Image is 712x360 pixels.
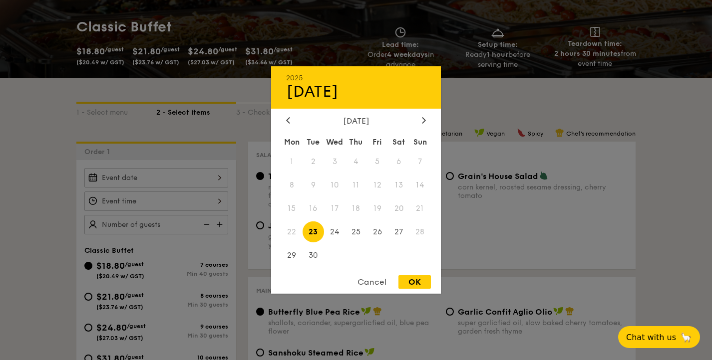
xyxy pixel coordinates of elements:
[346,198,367,219] span: 18
[303,133,324,151] div: Tue
[324,133,346,151] div: Wed
[286,82,426,101] div: [DATE]
[346,133,367,151] div: Thu
[409,151,431,173] span: 7
[346,151,367,173] span: 4
[281,133,303,151] div: Mon
[281,198,303,219] span: 15
[366,133,388,151] div: Fri
[303,151,324,173] span: 2
[626,333,676,342] span: Chat with us
[303,175,324,196] span: 9
[388,133,409,151] div: Sat
[324,221,346,242] span: 24
[680,332,692,343] span: 🦙
[324,175,346,196] span: 10
[286,116,426,126] div: [DATE]
[346,221,367,242] span: 25
[388,221,409,242] span: 27
[388,151,409,173] span: 6
[388,198,409,219] span: 20
[286,74,426,82] div: 2025
[281,221,303,242] span: 22
[281,151,303,173] span: 1
[324,198,346,219] span: 17
[398,275,431,289] div: OK
[281,244,303,266] span: 29
[409,198,431,219] span: 21
[281,175,303,196] span: 8
[324,151,346,173] span: 3
[409,221,431,242] span: 28
[366,151,388,173] span: 5
[346,175,367,196] span: 11
[618,326,700,348] button: Chat with us🦙
[409,133,431,151] div: Sun
[366,198,388,219] span: 19
[348,275,396,289] div: Cancel
[388,175,409,196] span: 13
[303,244,324,266] span: 30
[366,221,388,242] span: 26
[409,175,431,196] span: 14
[303,198,324,219] span: 16
[303,221,324,242] span: 23
[366,175,388,196] span: 12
